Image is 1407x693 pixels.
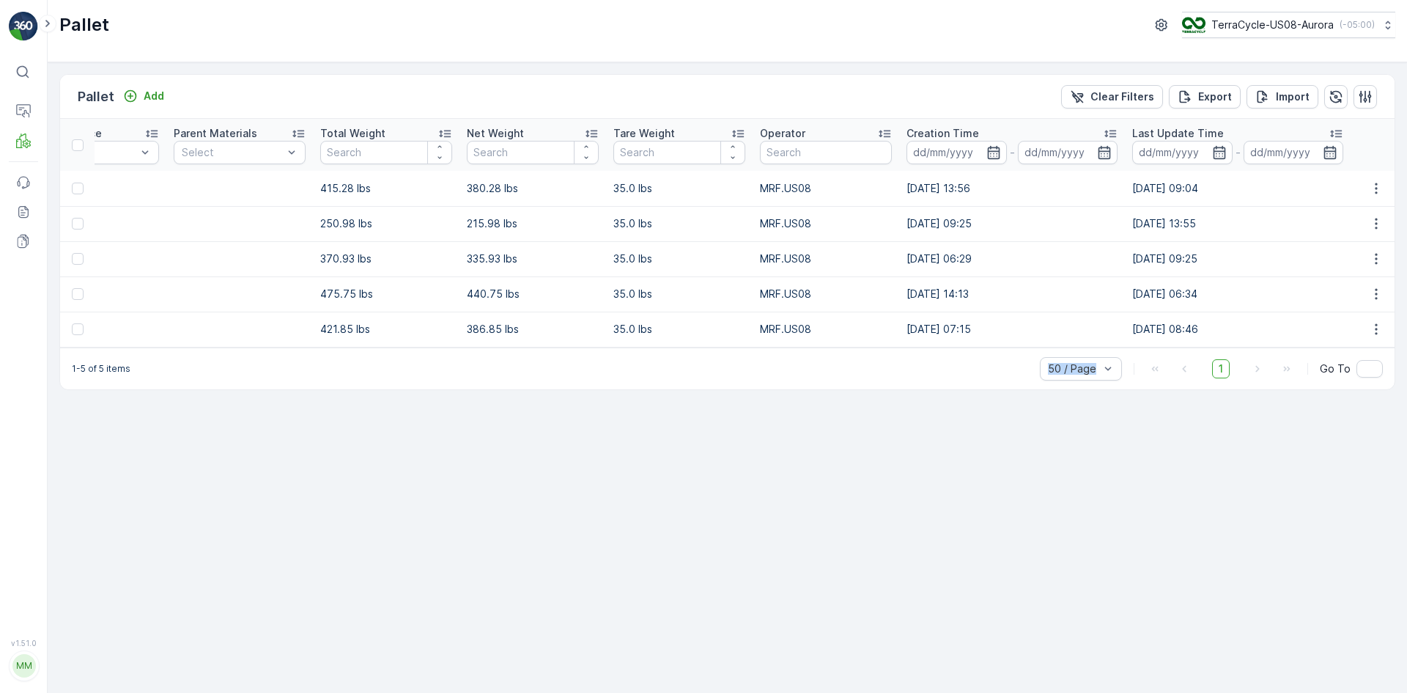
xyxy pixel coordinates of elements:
div: MM [12,654,36,678]
p: MRF.US08 [760,322,892,337]
img: logo [9,12,38,41]
p: Import [1276,89,1310,104]
span: Name : [12,241,48,253]
span: Material : [12,362,62,374]
p: Parent Materials [174,126,257,141]
p: Operator [760,126,805,141]
p: Total Weight [320,126,385,141]
span: Go To [1320,362,1351,376]
div: Toggle Row Selected [72,253,84,265]
p: 380.28 lbs [467,181,599,196]
div: Toggle Row Selected [72,323,84,335]
td: [DATE] 09:04 [1125,171,1351,206]
p: 386.85 lbs [467,322,599,337]
span: 78 [77,289,90,301]
span: 50 [82,313,95,326]
p: Pallet [78,87,114,107]
img: image_ci7OI47.png [1182,17,1205,33]
span: 112 [86,663,101,675]
td: [DATE] 06:34 [1125,276,1351,312]
span: Total Weight : [12,663,86,675]
p: 475.75 lbs [320,287,452,301]
p: 421.85 lbs [320,322,452,337]
input: Search [320,141,452,164]
p: 1-5 of 5 items [72,363,130,375]
span: v 1.51.0 [9,639,38,648]
button: Clear Filters [1061,85,1163,109]
div: Toggle Row Selected [72,288,84,300]
span: Asset Type : [12,337,78,350]
p: Select [182,145,283,160]
p: Tare Weight [613,126,675,141]
input: Search [467,141,599,164]
p: 440.75 lbs [467,287,599,301]
p: MRF.US08 [760,181,892,196]
input: Search [613,141,745,164]
span: Name : [12,639,48,651]
input: dd/mm/yyyy [1018,141,1118,164]
span: 128 [86,265,103,277]
p: 35.0 lbs [613,287,745,301]
input: dd/mm/yyyy [906,141,1007,164]
p: Last Update Time [1132,126,1224,141]
p: Export [1198,89,1232,104]
p: 35.0 lbs [613,181,745,196]
p: 35.0 lbs [613,322,745,337]
span: 1 [1212,359,1230,378]
span: Total Weight : [12,265,86,277]
button: Add [117,87,170,105]
p: 35.0 lbs [613,216,745,231]
td: [DATE] 09:25 [1125,241,1351,276]
p: 215.98 lbs [467,216,599,231]
p: Pallet [59,13,109,37]
span: US-PI0246 I S Flex Films 2005 2006 2007 [62,362,275,374]
input: dd/mm/yyyy [1132,141,1233,164]
p: Creation Time [906,126,979,141]
td: [DATE] 09:25 [899,206,1125,241]
td: [DATE] 14:13 [899,276,1125,312]
p: TerraCycle-US08-Aurora [1211,18,1334,32]
button: TerraCycle-US08-Aurora(-05:00) [1182,12,1395,38]
p: - [1010,144,1015,161]
div: Toggle Row Selected [72,218,84,230]
td: [DATE] 13:55 [1125,206,1351,241]
input: Search [760,141,892,164]
p: 415.28 lbs [320,181,452,196]
td: [DATE] 07:15 [899,312,1125,347]
span: FD Pallet [78,337,123,350]
span: Pallet_US08 #8733 [48,639,144,651]
p: Pallet_US08 #8732 [647,12,758,30]
p: MRF.US08 [760,216,892,231]
span: Net Weight : [12,289,77,301]
input: dd/mm/yyyy [1244,141,1344,164]
p: Net Weight [467,126,524,141]
button: Import [1247,85,1318,109]
p: MRF.US08 [760,287,892,301]
td: [DATE] 13:56 [899,171,1125,206]
p: 35.0 lbs [613,252,745,266]
p: Add [144,89,164,103]
p: 335.93 lbs [467,252,599,266]
td: [DATE] 08:46 [1125,312,1351,347]
button: MM [9,650,38,681]
p: MRF.US08 [760,252,892,266]
p: Clear Filters [1090,89,1154,104]
button: Export [1169,85,1241,109]
span: Tare Weight : [12,313,82,326]
p: - [1236,144,1241,161]
p: 250.98 lbs [320,216,452,231]
div: Toggle Row Selected [72,183,84,194]
p: ( -05:00 ) [1340,19,1375,31]
p: Pallet_US08 #8733 [647,411,758,428]
p: 370.93 lbs [320,252,452,266]
span: Pallet_US08 #8732 [48,241,144,253]
td: [DATE] 06:29 [899,241,1125,276]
